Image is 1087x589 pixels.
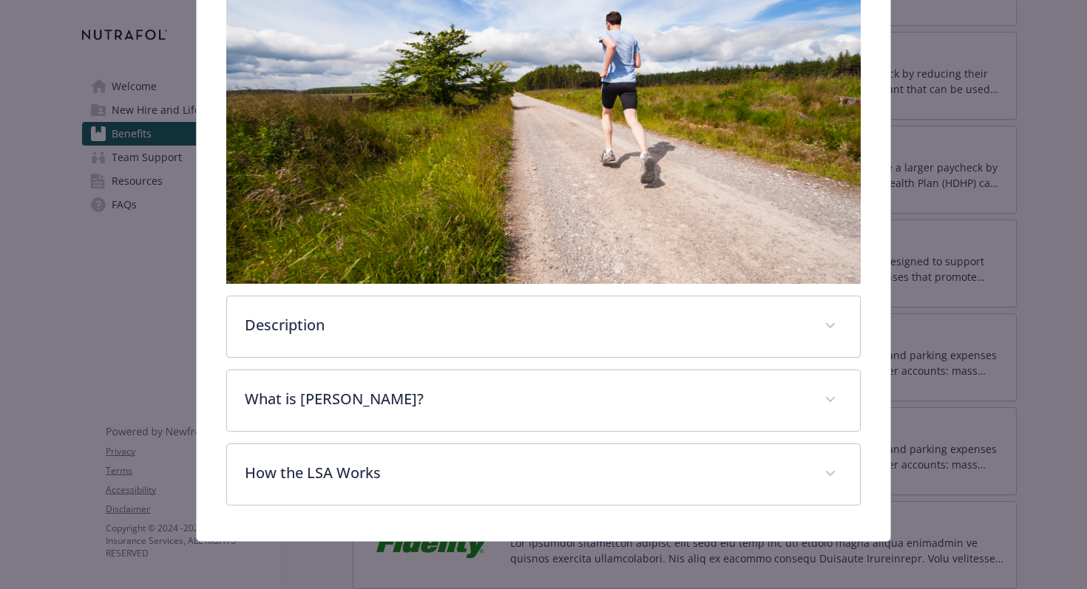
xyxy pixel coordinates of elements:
p: What is [PERSON_NAME]? [245,388,807,410]
div: How the LSA Works [227,444,861,505]
p: Description [245,314,807,336]
p: How the LSA Works [245,462,807,484]
div: Description [227,296,861,357]
div: What is [PERSON_NAME]? [227,370,861,431]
